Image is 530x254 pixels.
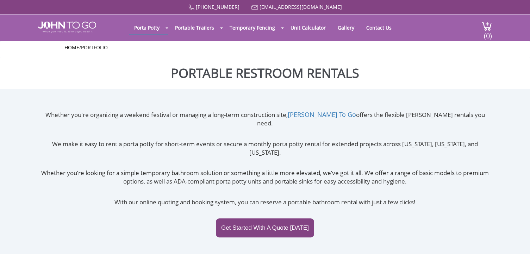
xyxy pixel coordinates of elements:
a: Portable Trailers [170,21,219,35]
a: [PHONE_NUMBER] [196,4,239,10]
img: Call [188,5,194,11]
a: Home [64,44,79,51]
a: Gallery [332,21,360,35]
span: (0) [484,25,492,41]
p: Whether you’re looking for a simple temporary bathroom solution or something a little more elevat... [38,169,492,186]
a: Portfolio [81,44,108,51]
a: Unit Calculator [285,21,331,35]
a: Porta Potty [129,21,165,35]
p: With our online quoting and booking system, you can reserve a portable bathroom rental with just ... [38,198,492,206]
a: [EMAIL_ADDRESS][DOMAIN_NAME] [260,4,342,10]
img: Mail [251,5,258,10]
img: cart a [481,21,492,31]
a: Temporary Fencing [224,21,280,35]
p: Whether you're organizing a weekend festival or managing a long-term construction site, offers th... [38,110,492,128]
p: We make it easy to rent a porta potty for short-term events or secure a monthly porta potty renta... [38,140,492,157]
a: Get Started With A Quote [DATE] [216,218,314,237]
a: [PERSON_NAME] To Go [288,110,356,119]
a: Contact Us [361,21,397,35]
ul: / [64,44,466,51]
img: JOHN to go [38,21,96,33]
